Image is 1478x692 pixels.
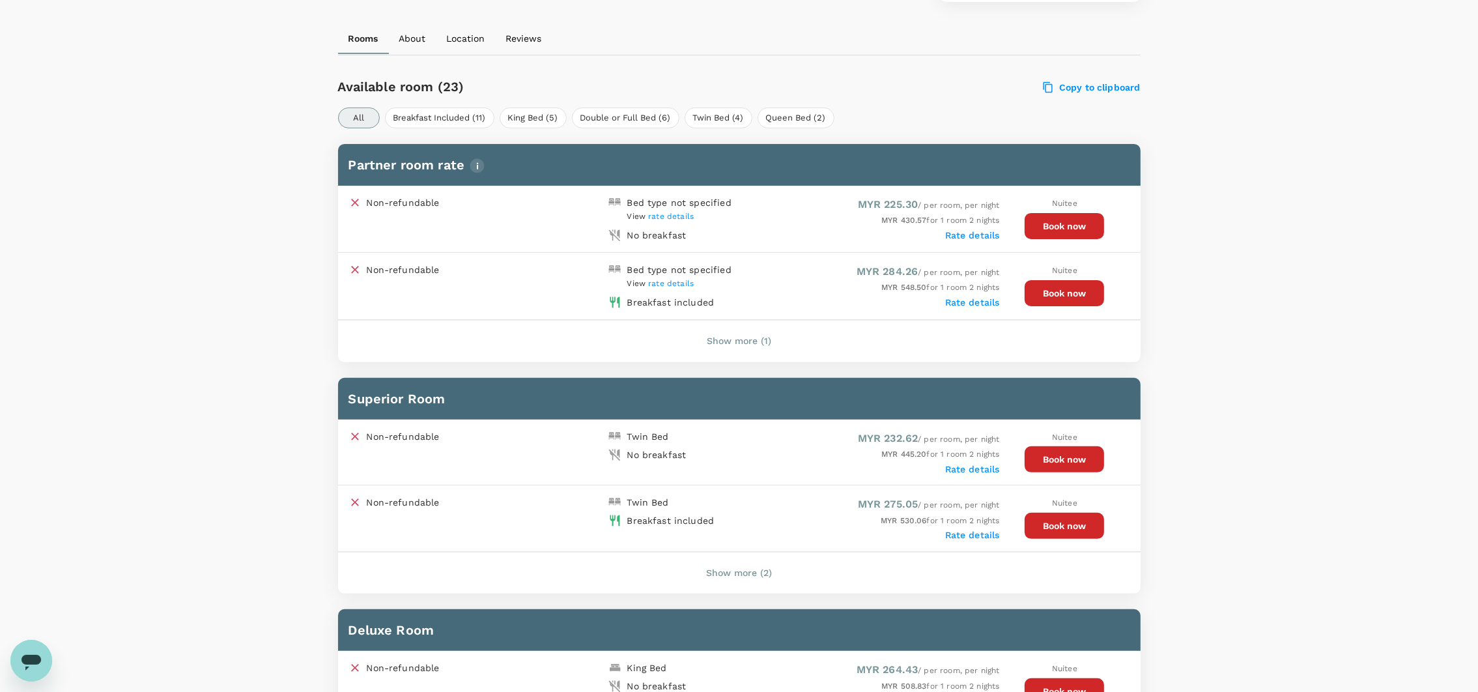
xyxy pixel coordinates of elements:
button: All [338,108,380,128]
span: MYR 508.83 [881,682,927,691]
span: for 1 room 2 nights [881,516,999,525]
span: MYR 548.50 [881,283,927,292]
div: Bed type not specified [627,196,731,209]
span: Nuitee [1052,199,1077,208]
button: Twin Bed (4) [685,108,752,128]
span: for 1 room 2 nights [881,283,999,292]
span: Nuitee [1052,498,1077,508]
p: About [399,32,426,45]
div: No breakfast [627,448,686,461]
img: double-bed-icon [608,496,621,509]
span: MYR 530.06 [881,516,927,525]
span: / per room, per night [857,666,1000,675]
span: MYR 275.05 [858,498,918,510]
div: Twin Bed [627,496,668,509]
button: Book now [1025,213,1104,239]
h6: Available room (23) [338,76,804,97]
span: for 1 room 2 nights [881,450,999,459]
span: rate details [648,279,694,288]
p: Non-refundable [367,430,440,443]
span: MYR 430.57 [881,216,927,225]
button: Queen Bed (2) [758,108,834,128]
p: Location [447,32,485,45]
span: MYR 284.26 [857,265,918,278]
h6: Superior Room [348,388,1130,409]
h6: Deluxe Room [348,620,1130,641]
button: Breakfast Included (11) [385,108,494,128]
button: King Bed (5) [500,108,567,128]
p: Rooms [348,32,378,45]
p: Non-refundable [367,263,440,276]
p: Non-refundable [367,196,440,209]
label: Rate details [945,530,1000,540]
button: Double or Full Bed (6) [572,108,679,128]
iframe: Button to launch messaging window [10,640,52,682]
span: View [627,279,694,288]
div: Breakfast included [627,296,714,309]
button: Book now [1025,280,1104,306]
div: Bed type not specified [627,263,731,276]
span: Nuitee [1052,433,1077,442]
span: MYR 445.20 [881,450,927,459]
div: Twin Bed [627,430,668,443]
span: MYR 232.62 [858,432,918,444]
span: Nuitee [1052,664,1077,673]
p: Non-refundable [367,496,440,509]
label: Rate details [945,464,1000,474]
span: / per room, per night [858,201,1000,210]
button: Show more (2) [688,558,790,589]
span: / per room, per night [858,435,1000,444]
h6: Partner room rate [348,154,1130,175]
span: for 1 room 2 nights [881,682,999,691]
img: king-bed-icon [608,661,621,674]
span: rate details [648,212,694,221]
span: MYR 264.43 [857,663,918,676]
div: Breakfast included [627,514,714,527]
span: View [627,212,694,221]
p: Reviews [506,32,542,45]
label: Copy to clipboard [1044,81,1141,93]
span: Nuitee [1052,266,1077,275]
div: No breakfast [627,229,686,242]
span: for 1 room 2 nights [881,216,999,225]
button: Show more (1) [689,326,789,357]
div: King Bed [627,661,666,674]
p: Non-refundable [367,661,440,674]
img: double-bed-icon [608,430,621,443]
img: double-bed-icon [608,263,621,276]
img: double-bed-icon [608,196,621,209]
label: Rate details [945,297,1000,308]
img: info-tooltip-icon [470,158,485,173]
button: Book now [1025,446,1104,472]
button: Book now [1025,513,1104,539]
span: / per room, per night [857,268,1000,277]
span: MYR 225.30 [858,198,918,210]
label: Rate details [945,230,1000,240]
span: / per room, per night [858,500,1000,510]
